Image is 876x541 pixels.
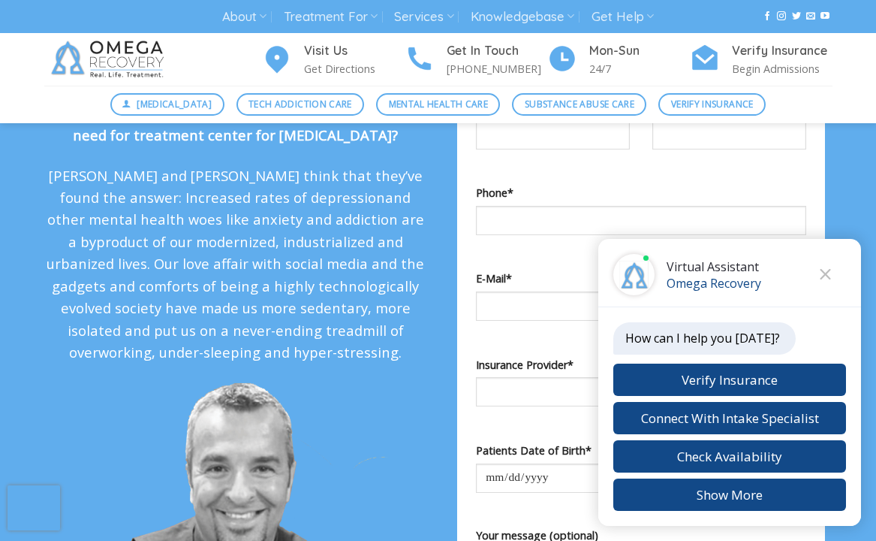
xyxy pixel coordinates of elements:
span: [MEDICAL_DATA] [137,97,212,111]
p: Begin Admissions [732,60,832,77]
p: Get Directions [304,60,405,77]
label: E-Mail* [476,270,806,287]
a: Send us an email [806,11,815,22]
a: Services [394,3,453,31]
a: Follow on Twitter [792,11,801,22]
a: Knowledgebase [471,3,574,31]
img: Omega Recovery [44,33,176,86]
span: Substance Abuse Care [525,97,634,111]
a: Get Help [592,3,654,31]
label: Insurance Provider* [476,356,630,373]
p: [PHONE_NUMBER] [447,60,547,77]
p: [PERSON_NAME] and [PERSON_NAME] think that they’ve found the answer: Increased rates of depressio... [44,165,427,364]
a: Visit Us Get Directions [262,41,405,78]
a: Get In Touch [PHONE_NUMBER] [405,41,547,78]
span: Mental Health Care [389,97,488,111]
a: About [222,3,266,31]
h4: Mon-Sun [589,41,690,61]
a: Verify Insurance Begin Admissions [690,41,832,78]
h4: Get In Touch [447,41,547,61]
a: [MEDICAL_DATA] [110,93,224,116]
a: Substance Abuse Care [512,93,646,116]
a: Follow on Instagram [777,11,786,22]
a: Treatment For [284,3,378,31]
h4: Visit Us [304,41,405,61]
a: Mental Health Care [376,93,500,116]
a: Tech Addiction Care [236,93,365,116]
a: Verify Insurance [658,93,766,116]
p: 24/7 [589,60,690,77]
h4: Verify Insurance [732,41,832,61]
label: Patients Date of Birth* [476,442,630,459]
a: Follow on Facebook [763,11,772,22]
a: Follow on YouTube [820,11,829,22]
span: Tech Addiction Care [248,97,352,111]
label: Phone* [476,184,806,201]
span: Verify Insurance [671,97,754,111]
